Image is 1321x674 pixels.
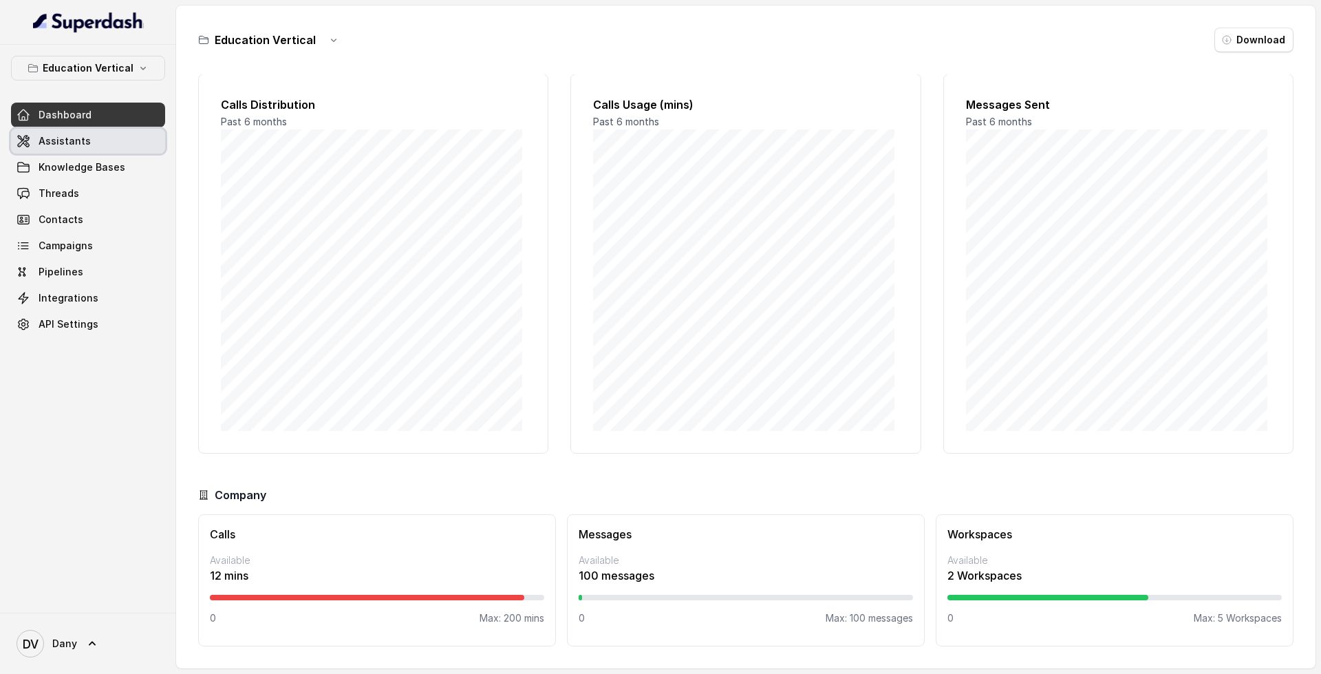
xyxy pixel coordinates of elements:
[11,181,165,206] a: Threads
[210,526,544,543] h3: Calls
[11,624,165,663] a: Dany
[215,487,266,503] h3: Company
[1214,28,1293,52] button: Download
[215,32,316,48] h3: Education Vertical
[221,96,526,113] h2: Calls Distribution
[1194,611,1282,625] p: Max: 5 Workspaces
[43,60,133,76] p: Education Vertical
[221,116,287,127] span: Past 6 months
[11,103,165,127] a: Dashboard
[947,567,1282,584] p: 2 Workspaces
[210,554,544,567] p: Available
[39,265,83,279] span: Pipelines
[39,291,98,305] span: Integrations
[579,611,585,625] p: 0
[579,554,913,567] p: Available
[11,312,165,337] a: API Settings
[11,129,165,154] a: Assistants
[39,187,79,200] span: Threads
[210,611,216,625] p: 0
[966,96,1271,113] h2: Messages Sent
[579,526,913,543] h3: Messages
[39,134,91,148] span: Assistants
[947,554,1282,567] p: Available
[593,116,659,127] span: Past 6 months
[39,213,83,227] span: Contacts
[39,160,125,174] span: Knowledge Bases
[11,260,165,284] a: Pipelines
[11,233,165,258] a: Campaigns
[579,567,913,584] p: 100 messages
[966,116,1032,127] span: Past 6 months
[826,611,913,625] p: Max: 100 messages
[52,637,77,651] span: Dany
[39,239,93,253] span: Campaigns
[210,567,544,584] p: 12 mins
[23,637,39,651] text: DV
[11,155,165,180] a: Knowledge Bases
[947,526,1282,543] h3: Workspaces
[11,286,165,310] a: Integrations
[39,317,98,331] span: API Settings
[947,611,954,625] p: 0
[39,108,92,122] span: Dashboard
[11,207,165,232] a: Contacts
[593,96,898,113] h2: Calls Usage (mins)
[33,11,144,33] img: light.svg
[480,611,544,625] p: Max: 200 mins
[11,56,165,81] button: Education Vertical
